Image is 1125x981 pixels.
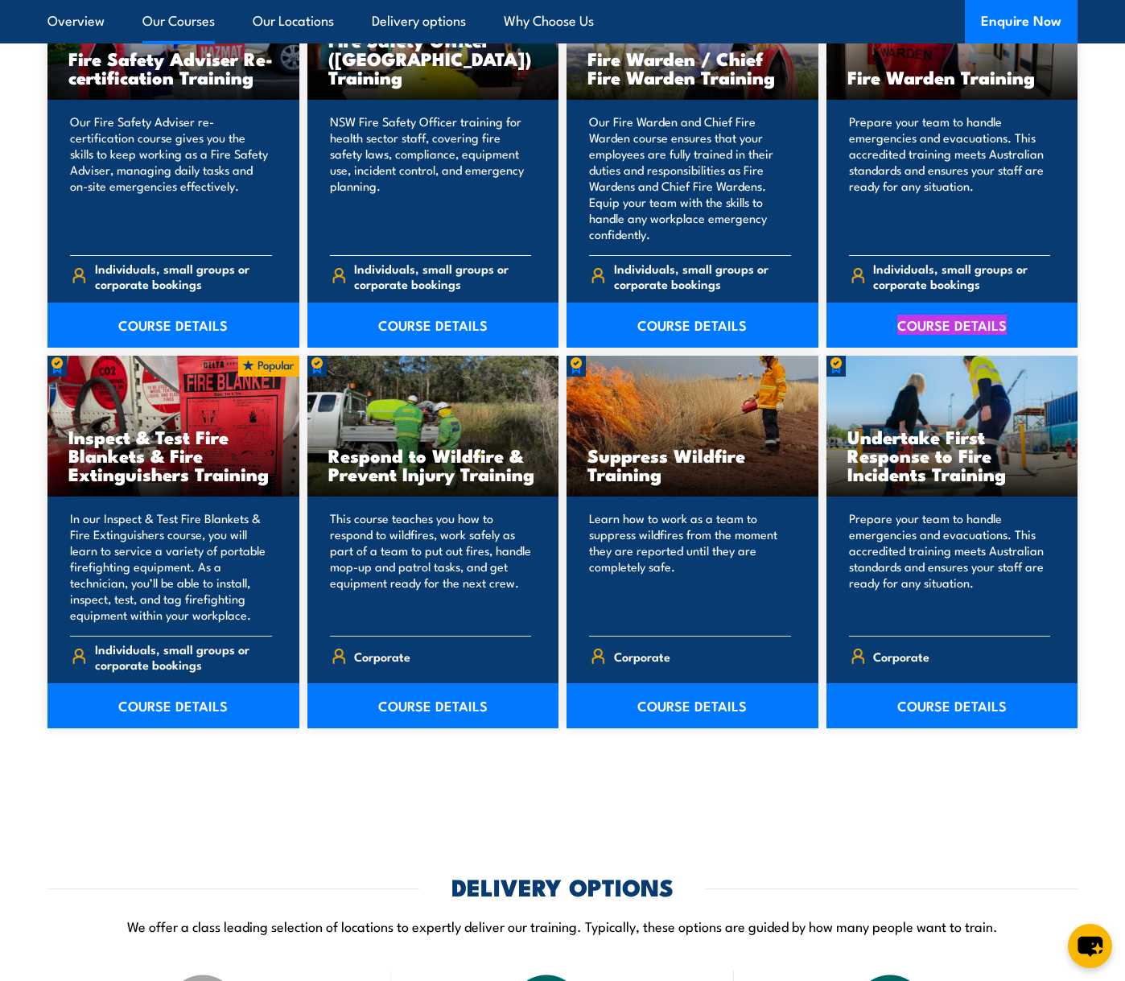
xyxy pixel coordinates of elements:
span: Individuals, small groups or corporate bookings [873,261,1050,291]
span: Individuals, small groups or corporate bookings [354,261,531,291]
h3: Undertake First Response to Fire Incidents Training [847,427,1057,483]
span: Corporate [354,644,410,669]
a: COURSE DETAILS [567,303,818,348]
h3: Respond to Wildfire & Prevent Injury Training [328,446,538,483]
button: chat-button [1068,924,1112,968]
p: NSW Fire Safety Officer training for health sector staff, covering fire safety laws, compliance, ... [330,113,532,242]
a: COURSE DETAILS [567,683,818,728]
a: COURSE DETAILS [47,683,299,728]
h2: DELIVERY OPTIONS [451,876,674,897]
p: In our Inspect & Test Fire Blankets & Fire Extinguishers course, you will learn to service a vari... [70,510,272,623]
h3: Fire Warden / Chief Fire Warden Training [587,49,797,86]
a: COURSE DETAILS [826,303,1078,348]
p: Learn how to work as a team to suppress wildfires from the moment they are reported until they ar... [589,510,791,623]
h3: Suppress Wildfire Training [587,446,797,483]
p: We offer a class leading selection of locations to expertly deliver our training. Typically, thes... [47,917,1078,935]
span: Individuals, small groups or corporate bookings [95,641,272,672]
h3: Fire Warden Training [847,68,1057,86]
span: Individuals, small groups or corporate bookings [95,261,272,291]
a: COURSE DETAILS [826,683,1078,728]
p: This course teaches you how to respond to wildfires, work safely as part of a team to put out fir... [330,510,532,623]
span: Corporate [614,644,670,669]
a: COURSE DETAILS [307,683,559,728]
h3: Fire Safety Officer ([GEOGRAPHIC_DATA]) Training [328,31,538,86]
p: Prepare your team to handle emergencies and evacuations. This accredited training meets Australia... [849,510,1051,623]
p: Prepare your team to handle emergencies and evacuations. This accredited training meets Australia... [849,113,1051,242]
h3: Fire Safety Adviser Re-certification Training [68,49,278,86]
p: Our Fire Safety Adviser re-certification course gives you the skills to keep working as a Fire Sa... [70,113,272,242]
h3: Inspect & Test Fire Blankets & Fire Extinguishers Training [68,427,278,483]
a: COURSE DETAILS [47,303,299,348]
span: Corporate [873,644,929,669]
a: COURSE DETAILS [307,303,559,348]
p: Our Fire Warden and Chief Fire Warden course ensures that your employees are fully trained in the... [589,113,791,242]
span: Individuals, small groups or corporate bookings [614,261,791,291]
